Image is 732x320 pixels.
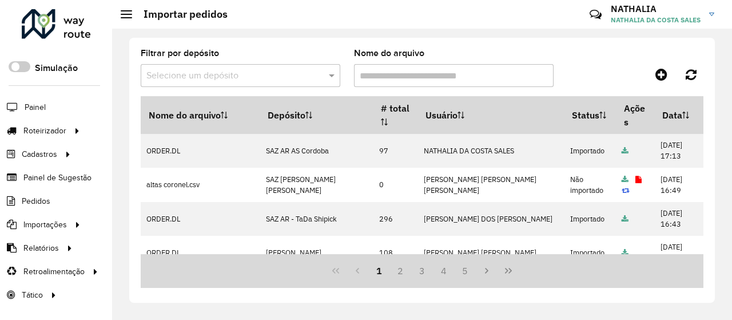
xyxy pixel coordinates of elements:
button: Last Page [498,260,519,282]
th: Depósito [260,96,373,134]
button: 3 [411,260,433,282]
td: [DATE] 16:43 [655,202,703,236]
span: Roteirizador [23,125,66,137]
td: [DATE] 16:29 [655,236,703,270]
td: SAZ [PERSON_NAME] [PERSON_NAME] [260,168,373,202]
td: 108 [373,236,417,270]
a: Exibir log de erros [635,175,642,184]
td: Importado [564,134,615,168]
td: [DATE] 17:13 [655,134,703,168]
h2: Importar pedidos [132,8,228,21]
td: SAZ AR - TaDa Shipick [260,202,373,236]
th: # total [373,96,417,134]
td: 296 [373,202,417,236]
td: ORDER.DL [141,236,260,270]
td: Importado [564,202,615,236]
h3: NATHALIA [611,3,701,14]
a: Arquivo completo [622,248,628,258]
span: Pedidos [22,195,50,207]
th: Usuário [418,96,564,134]
label: Nome do arquivo [354,46,424,60]
label: Simulação [35,61,78,75]
td: Importado [564,236,615,270]
label: Filtrar por depósito [141,46,219,60]
th: Status [564,96,615,134]
span: Painel de Sugestão [23,172,91,184]
a: Arquivo completo [622,146,628,156]
th: Data [655,96,703,134]
td: ORDER.DL [141,202,260,236]
th: Ações [616,96,655,134]
span: Cadastros [22,148,57,160]
td: NATHALIA DA COSTA SALES [418,134,564,168]
span: NATHALIA DA COSTA SALES [611,15,701,25]
a: Arquivo completo [622,214,628,224]
th: Nome do arquivo [141,96,260,134]
td: SAZ AR AS Cordoba [260,134,373,168]
td: 0 [373,168,417,202]
button: 5 [455,260,476,282]
td: ORDER.DL [141,134,260,168]
td: Não importado [564,168,615,202]
td: altas coronel.csv [141,168,260,202]
a: Reimportar [622,185,630,195]
span: Tático [22,289,43,301]
span: Importações [23,219,67,231]
button: Next Page [476,260,498,282]
a: Contato Rápido [583,2,608,27]
td: 97 [373,134,417,168]
span: Painel [25,101,46,113]
td: [DATE] 16:49 [655,168,703,202]
a: Arquivo completo [622,175,628,184]
button: 1 [368,260,390,282]
button: 2 [389,260,411,282]
td: [PERSON_NAME] DOS [PERSON_NAME] [418,202,564,236]
span: Relatórios [23,242,59,254]
td: [PERSON_NAME] [260,236,373,270]
button: 4 [433,260,455,282]
td: [PERSON_NAME] [PERSON_NAME] [PERSON_NAME] [418,168,564,202]
span: Retroalimentação [23,266,85,278]
td: [PERSON_NAME] [PERSON_NAME] [418,236,564,270]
